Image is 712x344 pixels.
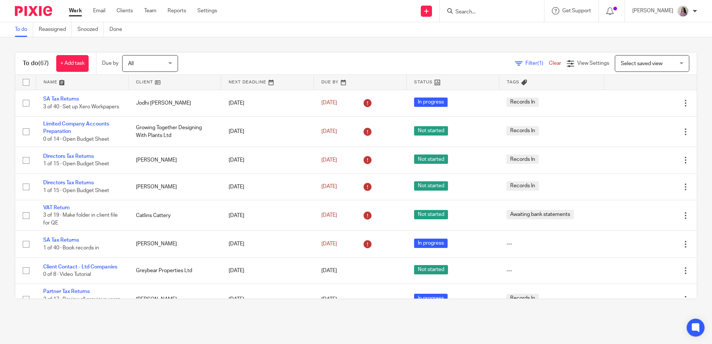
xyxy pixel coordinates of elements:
[128,173,221,200] td: [PERSON_NAME]
[43,297,120,310] span: 2 of 17 · Review all previous years file
[632,7,673,15] p: [PERSON_NAME]
[128,116,221,147] td: Growing Together Designing With Plants Ltd
[69,7,82,15] a: Work
[43,104,119,109] span: 3 of 40 · Set up Xero Workpapers
[43,213,118,226] span: 3 of 19 · Make folder in client file for QE
[321,241,337,246] span: [DATE]
[414,126,448,136] span: Not started
[221,231,314,257] td: [DATE]
[321,268,337,273] span: [DATE]
[43,121,109,134] a: Limited Company Accounts Preparation
[38,60,49,66] span: (67)
[414,239,448,248] span: In progress
[15,22,33,37] a: To do
[23,60,49,67] h1: To do
[506,155,539,164] span: Records In
[321,129,337,134] span: [DATE]
[321,184,337,189] span: [DATE]
[562,8,591,13] span: Get Support
[56,55,89,72] a: + Add task
[549,61,561,66] a: Clear
[677,5,689,17] img: Olivia.jpg
[507,80,519,84] span: Tags
[43,154,94,159] a: Directors Tax Returns
[39,22,72,37] a: Reassigned
[537,61,543,66] span: (1)
[321,297,337,302] span: [DATE]
[221,284,314,315] td: [DATE]
[506,240,597,248] div: ---
[144,7,156,15] a: Team
[455,9,522,16] input: Search
[93,7,105,15] a: Email
[128,147,221,173] td: [PERSON_NAME]
[414,155,448,164] span: Not started
[414,181,448,191] span: Not started
[128,284,221,315] td: [PERSON_NAME]
[102,60,118,67] p: Due by
[414,210,448,219] span: Not started
[43,137,109,142] span: 0 of 14 · Open Budget Sheet
[414,294,448,303] span: In progress
[43,161,109,166] span: 1 of 15 · Open Budget Sheet
[109,22,128,37] a: Done
[77,22,104,37] a: Snoozed
[43,272,91,277] span: 0 of 8 · Video Tutorial
[197,7,217,15] a: Settings
[525,61,549,66] span: Filter
[221,147,314,173] td: [DATE]
[43,238,79,243] a: SA Tax Returns
[128,90,221,116] td: Jodhi [PERSON_NAME]
[506,98,539,107] span: Records In
[43,188,109,193] span: 1 of 15 · Open Budget Sheet
[43,205,70,210] a: VAT Return
[506,181,539,191] span: Records In
[117,7,133,15] a: Clients
[43,245,99,251] span: 1 of 40 · Book records in
[43,96,79,102] a: SA Tax Returns
[221,90,314,116] td: [DATE]
[321,157,337,163] span: [DATE]
[506,267,597,274] div: ---
[168,7,186,15] a: Reports
[321,213,337,218] span: [DATE]
[577,61,609,66] span: View Settings
[506,210,574,219] span: Awaiting bank statements
[43,180,94,185] a: Directors Tax Returns
[43,289,90,294] a: Partner Tax Returns
[221,257,314,284] td: [DATE]
[15,6,52,16] img: Pixie
[414,98,448,107] span: In progress
[221,173,314,200] td: [DATE]
[506,126,539,136] span: Records In
[128,257,221,284] td: Greybear Properties Ltd
[128,61,134,66] span: All
[506,294,539,303] span: Records In
[128,200,221,230] td: Catlins Cattery
[43,264,117,270] a: Client Contact - Ltd Companies
[321,101,337,106] span: [DATE]
[221,116,314,147] td: [DATE]
[128,231,221,257] td: [PERSON_NAME]
[621,61,662,66] span: Select saved view
[414,265,448,274] span: Not started
[221,200,314,230] td: [DATE]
